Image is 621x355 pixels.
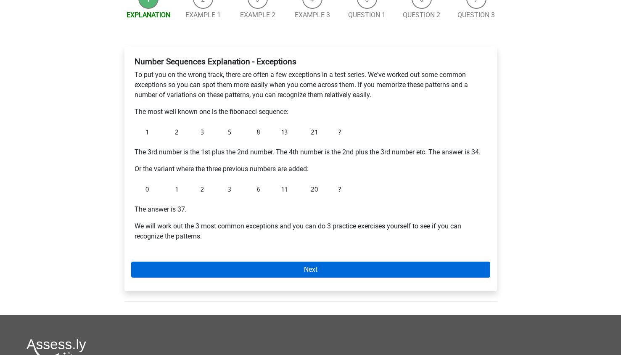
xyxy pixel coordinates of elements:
[295,11,330,19] a: Example 3
[135,164,487,174] p: Or the variant where the three previous numbers are added:
[131,262,490,278] a: Next
[135,57,296,66] b: Number Sequences Explanation - Exceptions
[135,70,487,100] p: To put you on the wrong track, there are often a few exceptions in a test series. We've worked ou...
[135,204,487,215] p: The answer is 37.
[457,11,495,19] a: Question 3
[135,147,487,157] p: The 3rd number is the 1st plus the 2nd number. The 4th number is the 2nd plus the 3rd number etc....
[135,221,487,241] p: We will work out the 3 most common exceptions and you can do 3 practice exercises yourself to see...
[185,11,221,19] a: Example 1
[127,11,170,19] a: Explanation
[240,11,275,19] a: Example 2
[348,11,386,19] a: Question 1
[135,107,487,117] p: The most well known one is the fibonacci sequence:
[135,181,345,198] img: Exceptions_intro_2.png
[403,11,440,19] a: Question 2
[135,124,345,140] img: Exceptions_intro_1.png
